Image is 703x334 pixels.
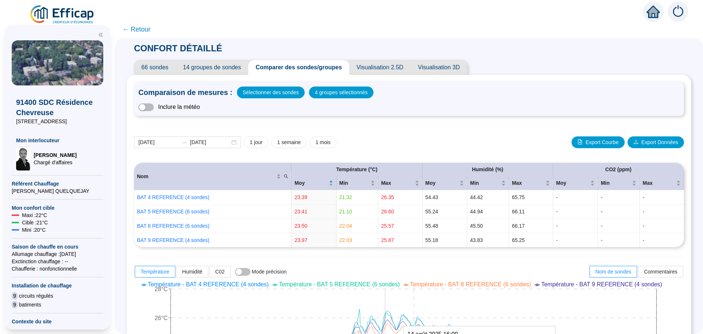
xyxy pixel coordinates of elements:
span: search [282,171,290,182]
span: Max [512,179,544,187]
span: ← Retour [122,24,150,34]
td: 66.17 [509,219,553,233]
span: 21.10 [339,209,352,214]
td: - [553,205,598,219]
span: Moy [425,179,458,187]
th: Max [509,176,553,190]
th: Max [640,176,684,190]
span: 23.97 [294,237,307,243]
td: 45.50 [467,219,509,233]
td: 66.11 [509,205,553,219]
span: batiments [19,301,41,308]
td: - [553,219,598,233]
span: Min [601,179,631,187]
button: 1 jour [244,136,268,148]
span: 26.60 [381,209,394,214]
span: Comparer des sondes/groupes [248,60,349,75]
span: Humidité [182,269,202,275]
button: 1 semaine [271,136,307,148]
td: - [553,233,598,247]
th: Moy [291,176,336,190]
td: - [598,233,640,247]
td: - [640,233,684,247]
span: 66 sondes [134,60,176,75]
span: Commentaires [644,269,677,275]
input: Date de début [138,139,178,146]
span: 9 [12,292,18,300]
a: BAT 9 REFERENCE (4 sondes) [137,237,209,243]
img: Chargé d'affaires [16,147,31,170]
span: 1 mois [316,139,331,146]
span: 23.50 [294,223,307,229]
td: - [640,219,684,233]
span: Visualisation 3D [411,60,467,75]
th: Min [598,176,640,190]
span: Min [339,179,369,187]
span: Température - BAT 8 REFERENCE (6 sondes) [410,281,531,287]
td: 65.75 [509,190,553,205]
td: - [640,205,684,219]
th: Moy [553,176,598,190]
span: C02 [215,269,225,275]
span: swap-right [181,139,187,145]
th: Humidité (%) [423,163,553,176]
a: BAT 5 REFERENCE (6 sondes) [137,209,209,214]
tspan: 28°C [155,286,168,292]
span: Température [141,269,170,275]
th: Température (°C) [291,163,422,176]
th: Max [378,176,423,190]
a: BAT 4 REFERENCE (4 sondes) [137,194,209,200]
span: Allumage chauffage : [DATE] [12,250,103,258]
span: home [647,5,660,18]
span: Sélectionner des sondes [243,87,299,98]
th: Nom [134,163,291,190]
button: Sélectionner des sondes [237,87,305,98]
span: Nom [137,173,275,180]
span: Cible : 21 °C [22,219,48,226]
td: - [640,190,684,205]
img: efficap energie logo [29,4,96,25]
td: 44.42 [467,190,509,205]
span: Visualisation 2.5D [349,60,411,75]
span: Température - BAT 9 REFERENCE (4 sondes) [541,281,662,287]
span: 1 jour [250,139,263,146]
img: alerts [668,1,688,22]
td: 54.43 [423,190,467,205]
span: CONFORT DÉTAILLÉ [127,43,230,53]
td: 55.48 [423,219,467,233]
span: Moy [556,179,589,187]
a: BAT 8 REFERENCE (6 sondes) [137,223,209,229]
th: CO2 (ppm) [553,163,684,176]
span: 21.32 [339,194,352,200]
span: [PERSON_NAME] [34,151,77,159]
span: [STREET_ADDRESS] [16,118,99,125]
span: 4 groupes sélectionnés [315,87,368,98]
td: - [553,190,598,205]
span: Saison de chauffe en cours [12,243,103,250]
span: file-image [577,139,583,144]
span: 23.41 [294,209,307,214]
td: 65.25 [509,233,553,247]
span: to [181,139,187,145]
span: search [284,174,288,179]
span: Température - BAT 5 REFERENCE (6 sondes) [279,281,400,287]
span: Chaufferie : non fonctionnelle [12,265,103,272]
span: 25.57 [381,223,394,229]
tspan: 26°C [155,315,168,321]
span: 26.35 [381,194,394,200]
span: Température - BAT 4 REFERENCE (4 sondes) [148,281,269,287]
span: Comparaison de mesures : [138,87,233,98]
td: - [598,190,640,205]
td: 55.18 [423,233,467,247]
span: Min [470,179,500,187]
span: Exctinction chauffage : -- [12,258,103,265]
span: 9 [12,301,18,308]
span: Maxi : 22 °C [22,212,47,219]
span: 1 semaine [277,139,301,146]
td: - [598,219,640,233]
td: 55.24 [423,205,467,219]
span: Mode précision [252,269,287,275]
span: circuits régulés [19,292,53,300]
